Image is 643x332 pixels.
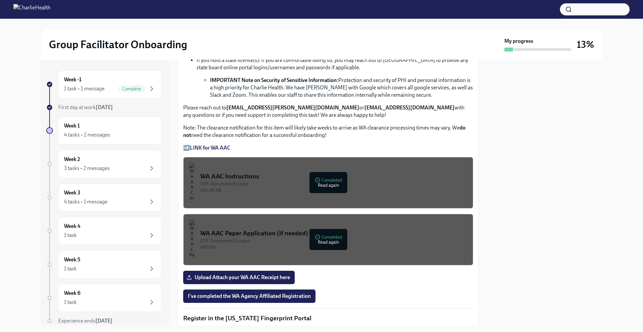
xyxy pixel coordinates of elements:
button: WA AAC InstructionsPDF Document•6 pages344.66 KBCompletedRead again [183,157,473,209]
p: ➡️ [183,144,473,152]
div: WA AAC Instructions [200,172,468,181]
a: Week -11 task • 1 messageComplete [46,70,161,98]
span: First day at work [58,104,113,110]
span: I've completed the WA Agency Affiliated Registration [188,293,311,300]
h6: Week 1 [64,122,80,130]
span: Upload Attach your WA AAC Receipt here [188,274,290,281]
div: 4 tasks • 2 messages [64,131,110,139]
p: If you hold a state license(s): If you are comfortable doing so, you may reach out to [GEOGRAPHIC... [197,57,473,71]
span: Experience ends [58,318,113,324]
h2: Group Facilitator Onboarding [49,38,187,51]
button: WA AAC Paper Application (if needed)PDF Document•11 pages480 KBCompletedRead again [183,214,473,265]
h6: Week -1 [64,76,81,83]
a: Week 34 tasks • 1 message [46,183,161,212]
a: Week 41 task [46,217,161,245]
h6: Week 4 [64,223,80,230]
a: First day at work[DATE] [46,104,161,111]
span: Complete [118,86,145,91]
strong: [EMAIL_ADDRESS][DOMAIN_NAME] [364,104,454,111]
strong: [EMAIL_ADDRESS][PERSON_NAME][DOMAIN_NAME] [226,104,359,111]
div: 4 tasks • 1 message [64,198,108,205]
strong: IMPORTANT Note on Security of Sensitive Information: [210,77,338,83]
p: Please reach out to or with any questions or if you need support in completing this task! We are ... [183,104,473,119]
button: I've completed the WA Agency Affiliated Registration [183,289,315,303]
img: CharlieHealth [13,4,51,15]
h6: Week 3 [64,189,80,196]
div: 344.66 KB [200,187,468,193]
a: Week 23 tasks • 2 messages [46,150,161,178]
li: Protection and security of PHI and personal information is a high priority for Charlie Health. We... [210,77,473,99]
div: 1 task • 1 message [64,85,104,92]
p: Register in the [US_STATE] Fingerprint Portal [183,314,473,323]
h3: 13% [577,38,594,51]
img: WA AAC Instructions [189,163,195,203]
h6: Week 2 [64,156,80,163]
div: PDF Document • 11 pages [200,238,468,244]
a: LINK for WA AAC [190,145,230,151]
div: 480 KB [200,244,468,250]
strong: do not [183,124,466,138]
div: 1 task [64,232,77,239]
div: PDF Document • 6 pages [200,181,468,187]
p: Note: The clearance notification for this item will likely take weeks to arrive as WA clearance p... [183,124,473,139]
strong: [DATE] [96,104,113,110]
strong: [DATE] [95,318,113,324]
div: 3 tasks • 2 messages [64,165,110,172]
label: Upload Attach your WA AAC Receipt here [183,271,295,284]
h6: Week 5 [64,256,80,263]
a: Week 14 tasks • 2 messages [46,116,161,145]
a: Week 61 task [46,284,161,312]
img: WA AAC Paper Application (if needed) [189,220,195,260]
a: Week 51 task [46,250,161,278]
strong: My progress [504,37,533,45]
div: WA AAC Paper Application (if needed) [200,229,468,238]
div: 1 task [64,265,77,272]
h6: Week 6 [64,289,80,297]
div: 1 task [64,299,77,306]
